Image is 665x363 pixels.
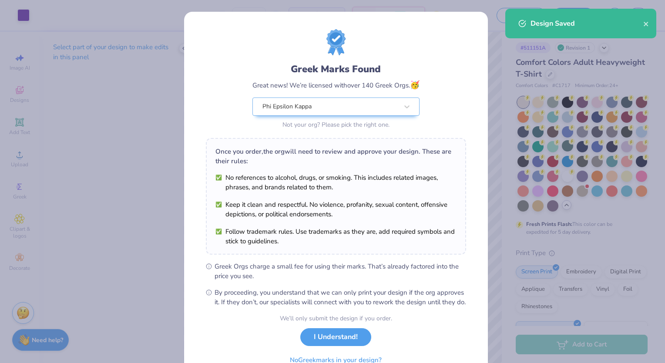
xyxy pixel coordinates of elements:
[215,227,457,246] li: Follow trademark rules. Use trademarks as they are, add required symbols and stick to guidelines.
[215,262,466,281] span: Greek Orgs charge a small fee for using their marks. That’s already factored into the price you see.
[410,80,420,90] span: 🥳
[252,120,420,129] div: Not your org? Please pick the right one.
[215,173,457,192] li: No references to alcohol, drugs, or smoking. This includes related images, phrases, and brands re...
[215,200,457,219] li: Keep it clean and respectful. No violence, profanity, sexual content, offensive depictions, or po...
[252,62,420,76] div: Greek Marks Found
[252,79,420,91] div: Great news! We’re licensed with over 140 Greek Orgs.
[215,288,466,307] span: By proceeding, you understand that we can only print your design if the org approves it. If they ...
[531,18,643,29] div: Design Saved
[326,29,346,55] img: license-marks-badge.png
[643,18,649,29] button: close
[280,314,392,323] div: We’ll only submit the design if you order.
[300,328,371,346] button: I Understand!
[215,147,457,166] div: Once you order, the org will need to review and approve your design. These are their rules:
